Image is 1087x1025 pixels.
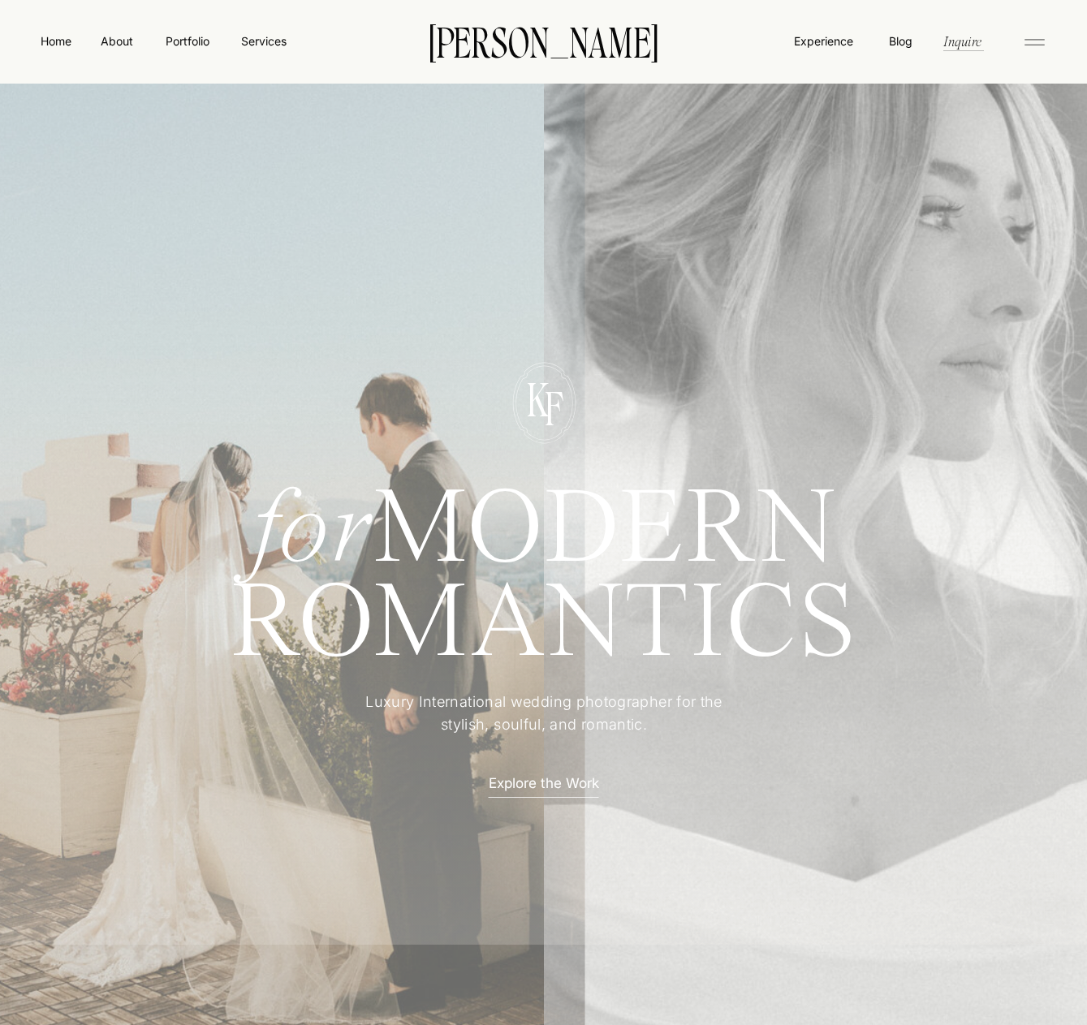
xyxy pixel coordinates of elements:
[792,32,855,50] a: Experience
[404,24,684,58] a: [PERSON_NAME]
[171,579,917,668] h1: ROMANTICS
[942,32,983,50] a: Inquire
[532,385,576,427] p: F
[171,485,917,563] h1: MODERN
[158,32,216,50] a: Portfolio
[885,32,916,49] a: Blog
[98,32,135,49] a: About
[252,480,373,586] i: for
[342,691,747,739] p: Luxury International wedding photographer for the stylish, soulful, and romantic.
[239,32,287,50] a: Services
[473,773,615,790] a: Explore the Work
[515,377,560,418] p: K
[37,32,75,50] a: Home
